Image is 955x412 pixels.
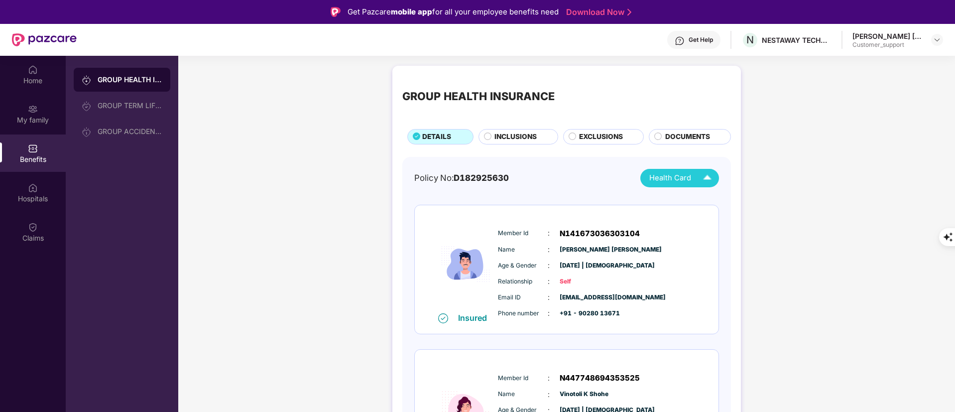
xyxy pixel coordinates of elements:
span: : [548,228,550,239]
span: D182925630 [454,173,509,183]
span: +91 - 90280 13671 [560,309,609,318]
span: Member Id [498,229,548,238]
img: svg+xml;base64,PHN2ZyBpZD0iQ2xhaW0iIHhtbG5zPSJodHRwOi8vd3d3LnczLm9yZy8yMDAwL3N2ZyIgd2lkdGg9IjIwIi... [28,222,38,232]
div: Customer_support [852,41,922,49]
a: Download Now [566,7,628,17]
span: Health Card [649,172,691,184]
span: [PERSON_NAME] [PERSON_NAME] [560,245,609,255]
span: : [548,292,550,303]
div: Get Help [689,36,713,44]
span: : [548,373,550,384]
span: N141673036303104 [560,228,640,240]
img: svg+xml;base64,PHN2ZyBpZD0iRHJvcGRvd24tMzJ4MzIiIHhtbG5zPSJodHRwOi8vd3d3LnczLm9yZy8yMDAwL3N2ZyIgd2... [933,36,941,44]
span: Member Id [498,374,548,383]
span: : [548,308,550,319]
div: GROUP HEALTH INSURANCE [402,88,555,105]
img: svg+xml;base64,PHN2ZyBpZD0iSGVscC0zMngzMiIgeG1sbnM9Imh0dHA6Ly93d3cudzMub3JnLzIwMDAvc3ZnIiB3aWR0aD... [675,36,685,46]
img: svg+xml;base64,PHN2ZyB3aWR0aD0iMjAiIGhlaWdodD0iMjAiIHZpZXdCb3g9IjAgMCAyMCAyMCIgZmlsbD0ibm9uZSIgeG... [82,101,92,111]
img: icon [436,216,495,313]
div: Insured [458,313,493,323]
button: Health Card [640,169,719,187]
span: Name [498,390,548,399]
span: Name [498,245,548,255]
span: : [548,276,550,287]
div: Policy No: [414,171,509,184]
img: Logo [331,7,341,17]
img: svg+xml;base64,PHN2ZyB4bWxucz0iaHR0cDovL3d3dy53My5vcmcvMjAwMC9zdmciIHdpZHRoPSIxNiIgaGVpZ2h0PSIxNi... [438,313,448,323]
img: svg+xml;base64,PHN2ZyB3aWR0aD0iMjAiIGhlaWdodD0iMjAiIHZpZXdCb3g9IjAgMCAyMCAyMCIgZmlsbD0ibm9uZSIgeG... [82,127,92,137]
span: Vinotoli K Shohe [560,390,609,399]
div: GROUP HEALTH INSURANCE [98,75,162,85]
span: : [548,260,550,271]
span: Email ID [498,293,548,302]
img: Icuh8uwCUCF+XjCZyLQsAKiDCM9HiE6CMYmKQaPGkZKaA32CAAACiQcFBJY0IsAAAAASUVORK5CYII= [699,169,716,187]
span: N447748694353525 [560,372,640,384]
span: Relationship [498,277,548,286]
img: Stroke [627,7,631,17]
span: Phone number [498,309,548,318]
img: New Pazcare Logo [12,33,77,46]
img: svg+xml;base64,PHN2ZyBpZD0iQmVuZWZpdHMiIHhtbG5zPSJodHRwOi8vd3d3LnczLm9yZy8yMDAwL3N2ZyIgd2lkdGg9Ij... [28,143,38,153]
span: EXCLUSIONS [579,132,623,142]
div: GROUP ACCIDENTAL INSURANCE [98,128,162,136]
span: [EMAIL_ADDRESS][DOMAIN_NAME] [560,293,609,302]
span: INCLUSIONS [494,132,537,142]
span: N [746,34,754,46]
div: Get Pazcare for all your employee benefits need [348,6,559,18]
span: : [548,244,550,255]
span: Age & Gender [498,261,548,271]
div: GROUP TERM LIFE INSURANCE [98,102,162,110]
img: svg+xml;base64,PHN2ZyB3aWR0aD0iMjAiIGhlaWdodD0iMjAiIHZpZXdCb3g9IjAgMCAyMCAyMCIgZmlsbD0ibm9uZSIgeG... [28,104,38,114]
span: [DATE] | [DEMOGRAPHIC_DATA] [560,261,609,271]
span: DOCUMENTS [665,132,710,142]
div: [PERSON_NAME] [PERSON_NAME] [852,31,922,41]
strong: mobile app [391,7,432,16]
img: svg+xml;base64,PHN2ZyB3aWR0aD0iMjAiIGhlaWdodD0iMjAiIHZpZXdCb3g9IjAgMCAyMCAyMCIgZmlsbD0ibm9uZSIgeG... [82,75,92,85]
span: : [548,389,550,400]
span: Self [560,277,609,286]
div: NESTAWAY TECHNOLOGIES PRIVATE LIMITED [762,35,832,45]
img: svg+xml;base64,PHN2ZyBpZD0iSG9zcGl0YWxzIiB4bWxucz0iaHR0cDovL3d3dy53My5vcmcvMjAwMC9zdmciIHdpZHRoPS... [28,183,38,193]
span: DETAILS [422,132,451,142]
img: svg+xml;base64,PHN2ZyBpZD0iSG9tZSIgeG1sbnM9Imh0dHA6Ly93d3cudzMub3JnLzIwMDAvc3ZnIiB3aWR0aD0iMjAiIG... [28,65,38,75]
